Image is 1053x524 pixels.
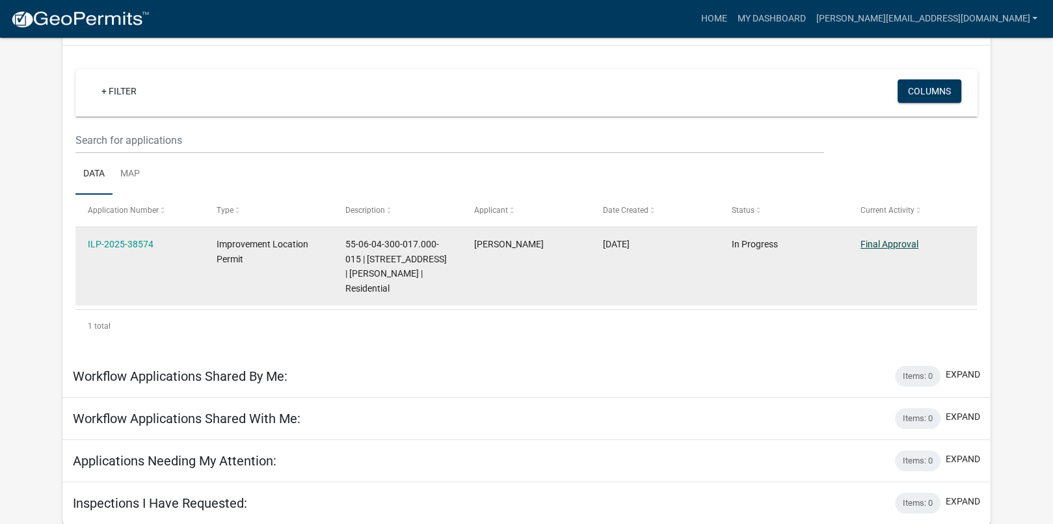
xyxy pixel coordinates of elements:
a: Map [113,154,148,195]
span: 07/07/2025 [603,239,630,249]
input: Search for applications [75,127,824,154]
h5: Applications Needing My Attention: [73,453,276,469]
a: + Filter [91,79,147,103]
span: Applicant [474,206,508,215]
h5: Workflow Applications Shared With Me: [73,411,300,426]
datatable-header-cell: Date Created [591,195,719,226]
span: Status [732,206,754,215]
span: Nelson, Tim [474,239,544,249]
div: Items: 0 [895,366,940,387]
div: Items: 0 [895,493,940,514]
datatable-header-cell: Type [204,195,333,226]
datatable-header-cell: Application Number [75,195,204,226]
datatable-header-cell: Status [719,195,848,226]
button: expand [946,495,980,508]
div: 1 total [75,310,978,342]
a: My Dashboard [732,7,810,31]
datatable-header-cell: Current Activity [848,195,977,226]
div: Items: 0 [895,450,940,471]
span: 55-06-04-300-017.000-015 | 11026 N KITCHEN RD | Tim Nelson | Residential [345,239,447,294]
datatable-header-cell: Description [333,195,462,226]
button: expand [946,452,980,466]
div: collapse [62,46,991,355]
span: Application Number [88,206,159,215]
h5: Inspections I Have Requested: [73,495,247,511]
button: expand [946,410,980,424]
h5: Workflow Applications Shared By Me: [73,368,287,384]
a: Home [695,7,732,31]
button: expand [946,368,980,381]
span: Improvement Location Permit [217,239,308,264]
span: Type [217,206,233,215]
a: ILP-2025-38574 [88,239,153,249]
div: Items: 0 [895,408,940,429]
span: Description [345,206,385,215]
a: Data [75,154,113,195]
span: Date Created [603,206,648,215]
datatable-header-cell: Applicant [462,195,591,226]
button: Columns [898,79,961,103]
a: Final Approval [860,239,918,249]
span: In Progress [732,239,778,249]
a: [PERSON_NAME][EMAIL_ADDRESS][DOMAIN_NAME] [810,7,1043,31]
span: Current Activity [860,206,914,215]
